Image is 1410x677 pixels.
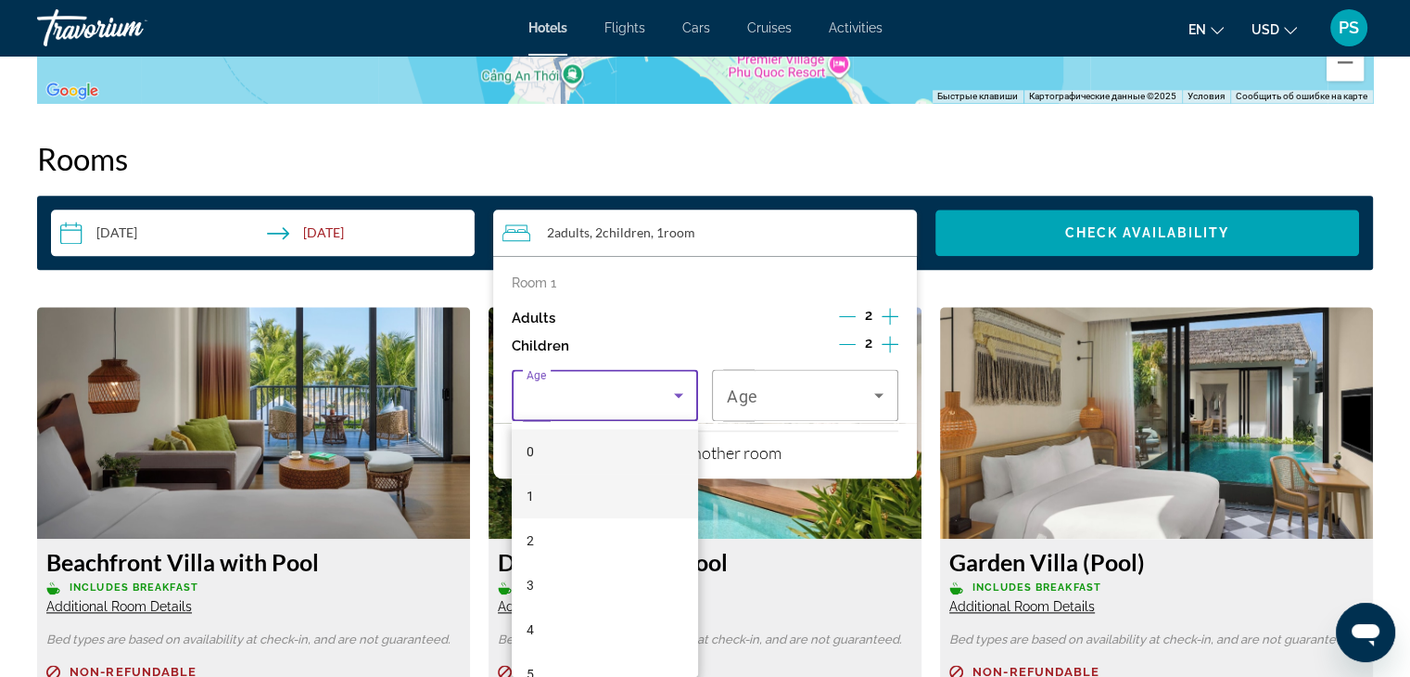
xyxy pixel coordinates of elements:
[512,429,698,474] mat-option: 0 years old
[527,485,534,507] span: 1
[512,563,698,607] mat-option: 3 years old
[527,530,534,552] span: 2
[527,441,534,463] span: 0
[512,607,698,652] mat-option: 4 years old
[512,474,698,518] mat-option: 1 years old
[512,518,698,563] mat-option: 2 years old
[527,574,534,596] span: 3
[1336,603,1395,662] iframe: Кнопка запуска окна обмена сообщениями
[527,619,534,641] span: 4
